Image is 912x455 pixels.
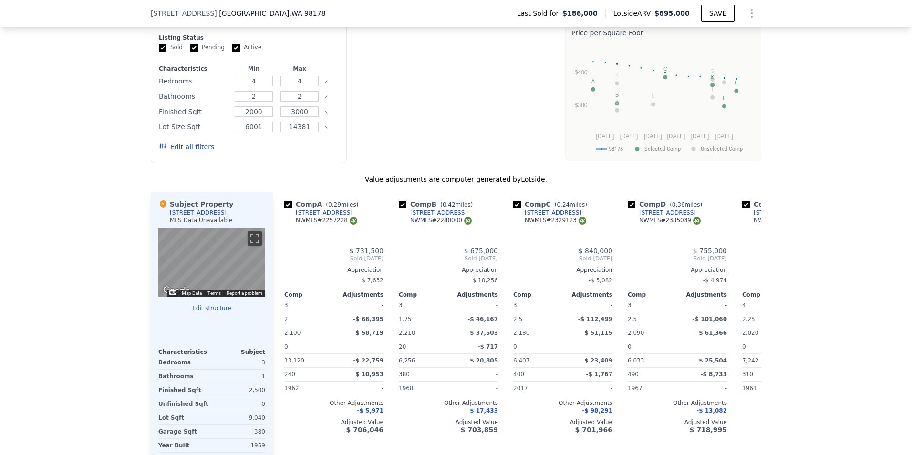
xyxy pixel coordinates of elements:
text: $400 [575,69,588,76]
span: -$ 717 [477,343,498,350]
span: 6,407 [513,357,529,364]
div: 2017 [513,382,561,395]
span: 0 [628,343,632,350]
span: $ 706,046 [346,426,383,434]
text: [DATE] [691,133,709,140]
text: H [722,71,726,77]
div: [STREET_ADDRESS] [296,209,352,217]
span: , [GEOGRAPHIC_DATA] [217,9,326,18]
div: Max [279,65,321,72]
div: Comp B [399,199,477,209]
input: Active [232,44,240,52]
div: Comp [399,291,448,299]
div: 1959 [214,439,265,452]
div: Comp A [284,199,362,209]
span: Sold [DATE] [513,255,612,262]
div: Adjusted Value [399,418,498,426]
span: ( miles) [551,201,591,208]
div: - [450,382,498,395]
text: [DATE] [596,133,614,140]
span: Last Sold for [517,9,563,18]
span: 2,100 [284,330,301,336]
div: Comp E [742,199,819,209]
span: $ 703,859 [461,426,498,434]
span: $ 10,256 [473,277,498,284]
div: - [450,299,498,312]
a: [STREET_ADDRESS] [742,209,810,217]
span: 240 [284,371,295,378]
button: SAVE [701,5,735,22]
div: Subject [212,348,265,356]
div: Appreciation [399,266,498,274]
text: C [663,66,667,72]
span: $ 840,000 [579,247,612,255]
div: - [336,340,383,353]
div: Other Adjustments [628,399,727,407]
span: Sold [DATE] [399,255,498,262]
span: 7,242 [742,357,758,364]
div: 2.5 [628,312,675,326]
span: 6,033 [628,357,644,364]
div: Subject Property [158,199,233,209]
div: Other Adjustments [513,399,612,407]
text: [DATE] [644,133,662,140]
span: -$ 66,395 [353,316,383,322]
span: 13,120 [284,357,304,364]
div: Unfinished Sqft [158,397,210,411]
span: ( miles) [322,201,362,208]
button: Clear [324,95,328,99]
div: Adjusted Value [284,418,383,426]
span: -$ 46,167 [467,316,498,322]
div: Adjustments [677,291,727,299]
div: [STREET_ADDRESS] [170,209,227,217]
button: Clear [324,110,328,114]
div: Street View [158,228,265,297]
span: 0.36 [672,201,685,208]
div: Finished Sqft [158,383,210,397]
div: - [336,382,383,395]
text: Selected Comp [644,146,681,152]
span: -$ 98,291 [582,407,612,414]
span: [STREET_ADDRESS] [151,9,217,18]
text: A [591,78,595,84]
span: 3 [399,302,403,309]
div: Appreciation [284,266,383,274]
span: 2,180 [513,330,529,336]
div: Value adjustments are computer generated by Lotside . [151,175,761,184]
a: Open this area in Google Maps (opens a new window) [161,284,192,297]
div: Comp [284,291,334,299]
div: Price per Square Foot [571,26,755,40]
span: 3 [513,302,517,309]
div: - [742,274,841,287]
div: 9,040 [214,411,265,424]
span: $ 23,409 [584,357,612,364]
span: 400 [513,371,524,378]
span: ( miles) [666,201,706,208]
div: 1961 [742,382,790,395]
div: 2 [284,312,332,326]
button: Map Data [182,290,202,297]
a: [STREET_ADDRESS] [513,209,581,217]
img: NWMLS Logo [693,217,701,225]
div: 1967 [628,382,675,395]
text: [DATE] [715,133,733,140]
span: -$ 13,082 [696,407,727,414]
text: Unselected Comp [701,146,743,152]
a: [STREET_ADDRESS] [284,209,352,217]
div: Bedrooms [159,74,229,88]
input: Sold [159,44,166,52]
text: B [615,92,619,98]
span: 6,256 [399,357,415,364]
div: Garage Sqft [158,425,210,438]
div: - [679,299,727,312]
span: 0 [513,343,517,350]
img: NWMLS Logo [579,217,586,225]
input: Pending [190,44,198,52]
span: 0 [284,343,288,350]
a: [STREET_ADDRESS] [399,209,467,217]
button: Show Options [742,4,761,23]
svg: A chart. [571,40,755,159]
text: J [616,99,619,105]
span: Sold [DATE] [628,255,727,262]
text: [DATE] [667,133,685,140]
